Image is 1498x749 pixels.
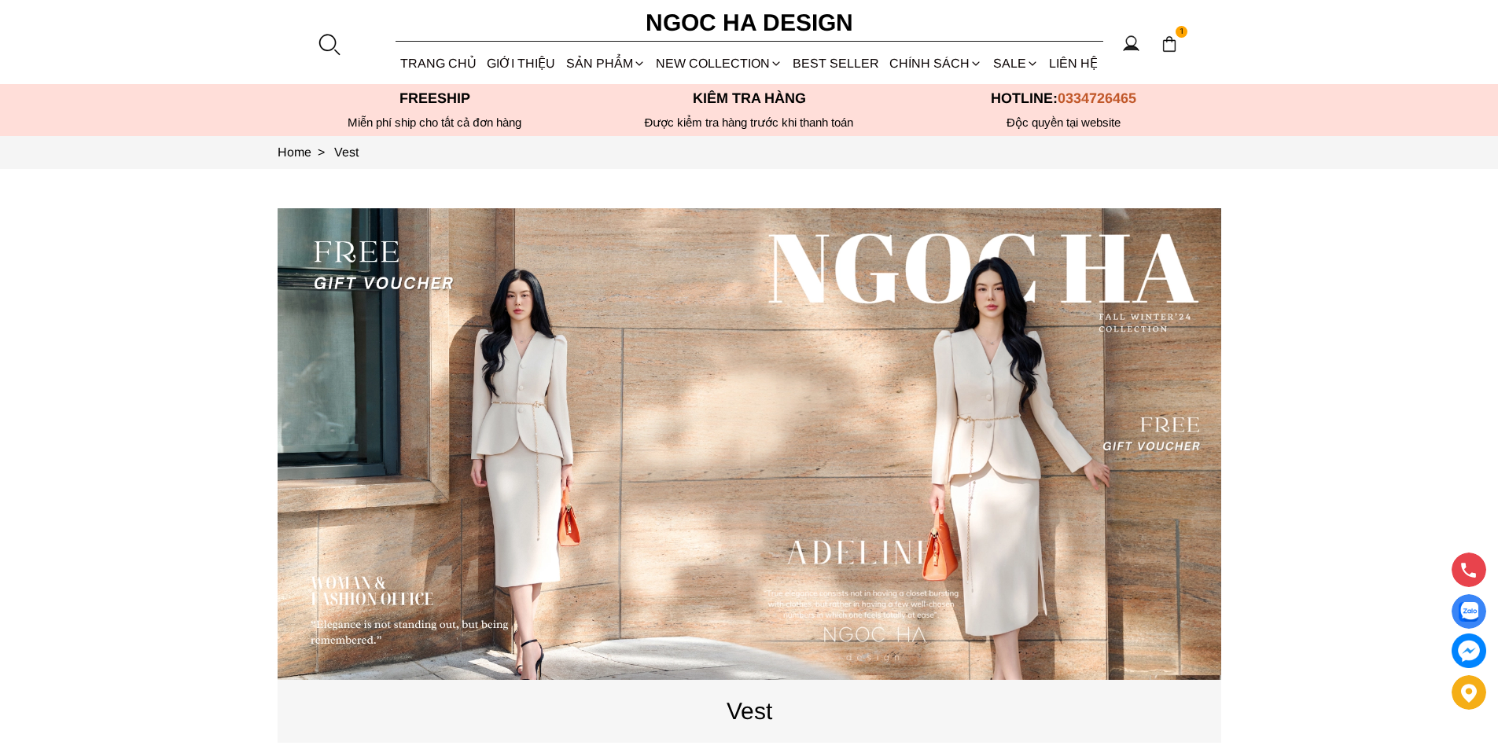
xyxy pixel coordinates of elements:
span: > [311,145,331,159]
div: SẢN PHẨM [561,42,650,84]
a: messenger [1452,633,1486,668]
a: Link to Home [278,145,334,159]
img: Display image [1459,602,1478,622]
a: Link to Vest [334,145,359,159]
a: Display image [1452,594,1486,629]
a: Ngoc Ha Design [631,4,867,42]
h6: Độc quyền tại website [907,116,1221,130]
div: Chính sách [885,42,988,84]
p: Hotline: [907,90,1221,107]
a: BEST SELLER [788,42,885,84]
a: TRANG CHỦ [396,42,482,84]
span: 0334726465 [1058,90,1136,106]
div: Miễn phí ship cho tất cả đơn hàng [278,116,592,130]
span: 1 [1176,26,1188,39]
p: Được kiểm tra hàng trước khi thanh toán [592,116,907,130]
img: img-CART-ICON-ksit0nf1 [1161,35,1178,53]
p: Freeship [278,90,592,107]
font: Kiểm tra hàng [693,90,806,106]
a: LIÊN HỆ [1043,42,1102,84]
p: Vest [278,692,1221,729]
a: GIỚI THIỆU [482,42,561,84]
a: NEW COLLECTION [650,42,787,84]
a: SALE [988,42,1043,84]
